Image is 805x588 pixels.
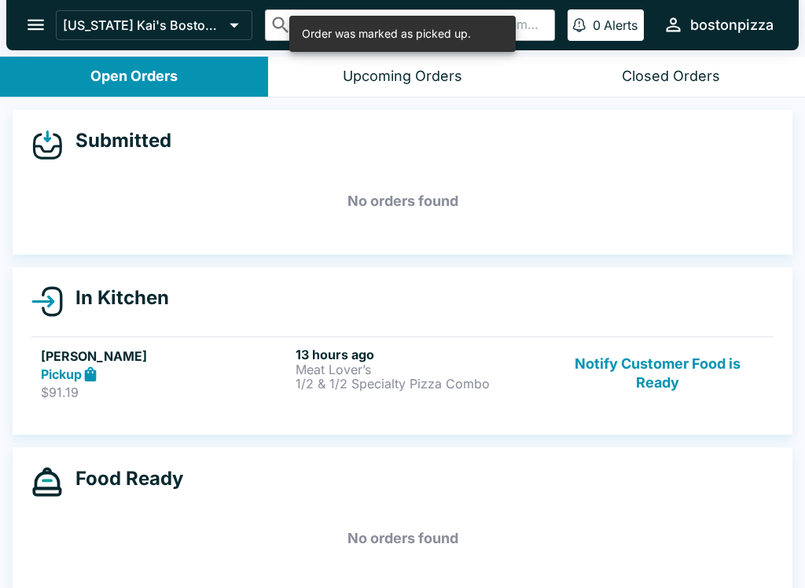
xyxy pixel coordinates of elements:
[63,467,183,491] h4: Food Ready
[63,17,223,33] p: [US_STATE] Kai's Boston Pizza
[690,16,774,35] div: bostonpizza
[41,366,82,382] strong: Pickup
[16,5,56,45] button: open drawer
[56,10,252,40] button: [US_STATE] Kai's Boston Pizza
[593,17,601,33] p: 0
[296,347,544,362] h6: 13 hours ago
[622,68,720,86] div: Closed Orders
[302,20,471,47] div: Order was marked as picked up.
[604,17,638,33] p: Alerts
[343,68,462,86] div: Upcoming Orders
[31,336,774,410] a: [PERSON_NAME]Pickup$91.1913 hours agoMeat Lover’s1/2 & 1/2 Specialty Pizza ComboNotify Customer F...
[296,362,544,377] p: Meat Lover’s
[63,286,169,310] h4: In Kitchen
[296,377,544,391] p: 1/2 & 1/2 Specialty Pizza Combo
[551,347,764,401] button: Notify Customer Food is Ready
[41,384,289,400] p: $91.19
[63,129,171,153] h4: Submitted
[41,347,289,366] h5: [PERSON_NAME]
[31,173,774,230] h5: No orders found
[90,68,178,86] div: Open Orders
[31,510,774,567] h5: No orders found
[656,8,780,42] button: bostonpizza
